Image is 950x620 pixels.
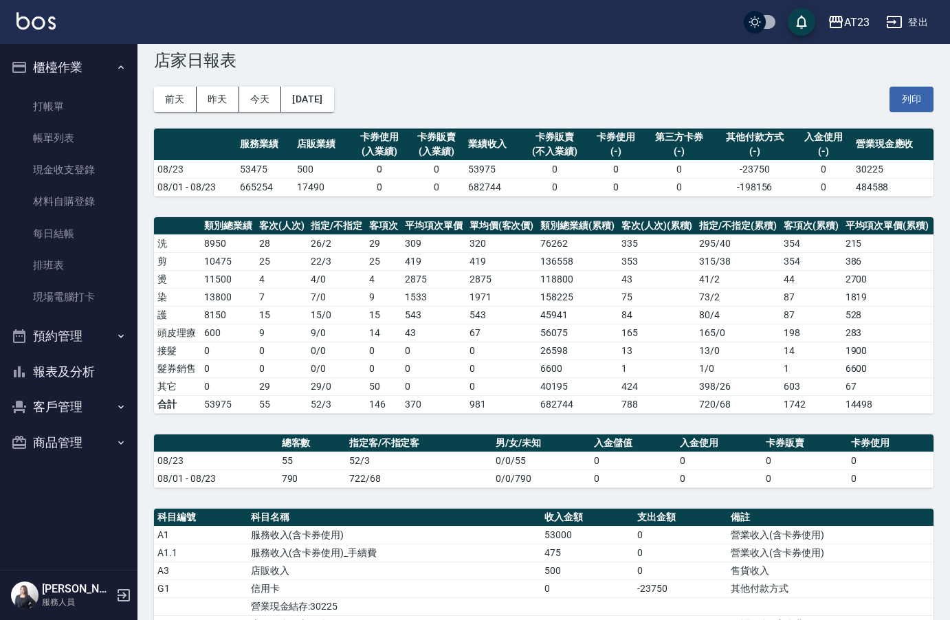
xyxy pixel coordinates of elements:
table: a dense table [154,434,934,488]
td: 店販收入 [247,562,541,579]
td: 0 [366,342,401,359]
td: 8150 [201,306,256,324]
div: 卡券販賣 [525,130,584,144]
th: 指定/不指定 [307,217,366,235]
td: 354 [780,234,842,252]
th: 指定客/不指定客 [346,434,492,452]
th: 科目編號 [154,509,247,527]
td: 0 [590,469,676,487]
td: 475 [541,544,634,562]
td: 2875 [466,270,538,288]
div: 卡券使用 [591,130,641,144]
a: 現場電腦打卡 [5,281,132,313]
div: (入業績) [354,144,404,159]
td: 0 [795,178,852,196]
th: 卡券使用 [848,434,934,452]
td: 0 [541,579,634,597]
td: 398 / 26 [696,377,780,395]
td: 25 [366,252,401,270]
th: 指定/不指定(累積) [696,217,780,235]
div: (-) [718,144,792,159]
td: 0 [522,160,588,178]
td: 50 [366,377,401,395]
td: 790 [278,469,346,487]
th: 總客數 [278,434,346,452]
td: 13 [618,342,696,359]
td: 543 [466,306,538,324]
div: (不入業績) [525,144,584,159]
td: 722/68 [346,469,492,487]
td: 0 [645,160,714,178]
button: 今天 [239,87,282,112]
td: 0 [676,452,762,469]
td: 603 [780,377,842,395]
td: 0 [466,377,538,395]
th: 客次(人次) [256,217,308,235]
td: 0 [795,160,852,178]
td: 87 [780,306,842,324]
td: 1 [780,359,842,377]
td: 295 / 40 [696,234,780,252]
td: 45941 [537,306,618,324]
td: 10475 [201,252,256,270]
td: -23750 [714,160,795,178]
td: G1 [154,579,247,597]
td: 40195 [537,377,618,395]
th: 科目名稱 [247,509,541,527]
div: 其他付款方式 [718,130,792,144]
a: 打帳單 [5,91,132,122]
td: 500 [294,160,351,178]
td: 其他付款方式 [727,579,934,597]
td: 9 / 0 [307,324,366,342]
td: 53000 [541,526,634,544]
a: 現金收支登錄 [5,154,132,186]
button: 前天 [154,87,197,112]
td: 283 [842,324,933,342]
td: 頭皮理療 [154,324,201,342]
th: 客項次 [366,217,401,235]
td: 419 [466,252,538,270]
th: 類別總業績(累積) [537,217,618,235]
td: 76262 [537,234,618,252]
td: 11500 [201,270,256,288]
td: 服務收入(含卡券使用)_手續費 [247,544,541,562]
td: 198 [780,324,842,342]
td: 14 [366,324,401,342]
td: A1 [154,526,247,544]
td: 2700 [842,270,933,288]
td: 剪 [154,252,201,270]
td: 29 [366,234,401,252]
td: 543 [401,306,466,324]
th: 客項次(累積) [780,217,842,235]
button: [DATE] [281,87,333,112]
td: 419 [401,252,466,270]
td: 29 [256,377,308,395]
td: 0 [201,342,256,359]
td: 1 / 0 [696,359,780,377]
td: 165 [618,324,696,342]
td: 0 [634,562,727,579]
td: A3 [154,562,247,579]
td: 9 [366,288,401,306]
td: 215 [842,234,933,252]
th: 入金儲值 [590,434,676,452]
td: 8950 [201,234,256,252]
div: 入金使用 [799,130,849,144]
td: 55 [278,452,346,469]
td: 1900 [842,342,933,359]
td: 1971 [466,288,538,306]
td: 營業收入(含卡券使用) [727,526,934,544]
th: 收入金額 [541,509,634,527]
td: 484588 [852,178,934,196]
td: 4 [256,270,308,288]
td: 665254 [236,178,294,196]
td: 0 [588,178,645,196]
a: 材料自購登錄 [5,186,132,217]
td: A1.1 [154,544,247,562]
td: 0 [201,359,256,377]
td: 354 [780,252,842,270]
td: 13800 [201,288,256,306]
td: 73 / 2 [696,288,780,306]
td: 服務收入(含卡券使用) [247,526,541,544]
td: 52/3 [346,452,492,469]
